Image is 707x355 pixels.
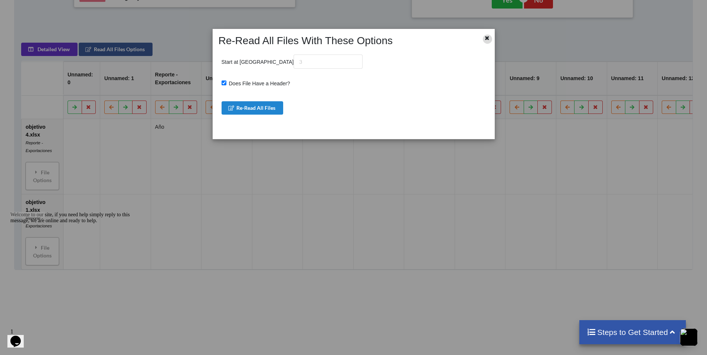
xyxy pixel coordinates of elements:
div: Welcome to our site, if you need help simply reply to this message, we are online and ready to help. [3,3,137,15]
button: Re-Read All Files [222,101,284,115]
input: 3 [294,55,363,69]
iframe: chat widget [7,325,31,348]
span: Welcome to our site, if you need help simply reply to this message, we are online and ready to help. [3,3,122,14]
p: Start at [GEOGRAPHIC_DATA] [222,55,363,69]
iframe: chat widget [7,209,141,322]
span: Does File Have a Header? [226,80,290,86]
h2: Re-Read All Files With These Options [215,34,469,47]
h4: Steps to Get Started [587,328,678,337]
